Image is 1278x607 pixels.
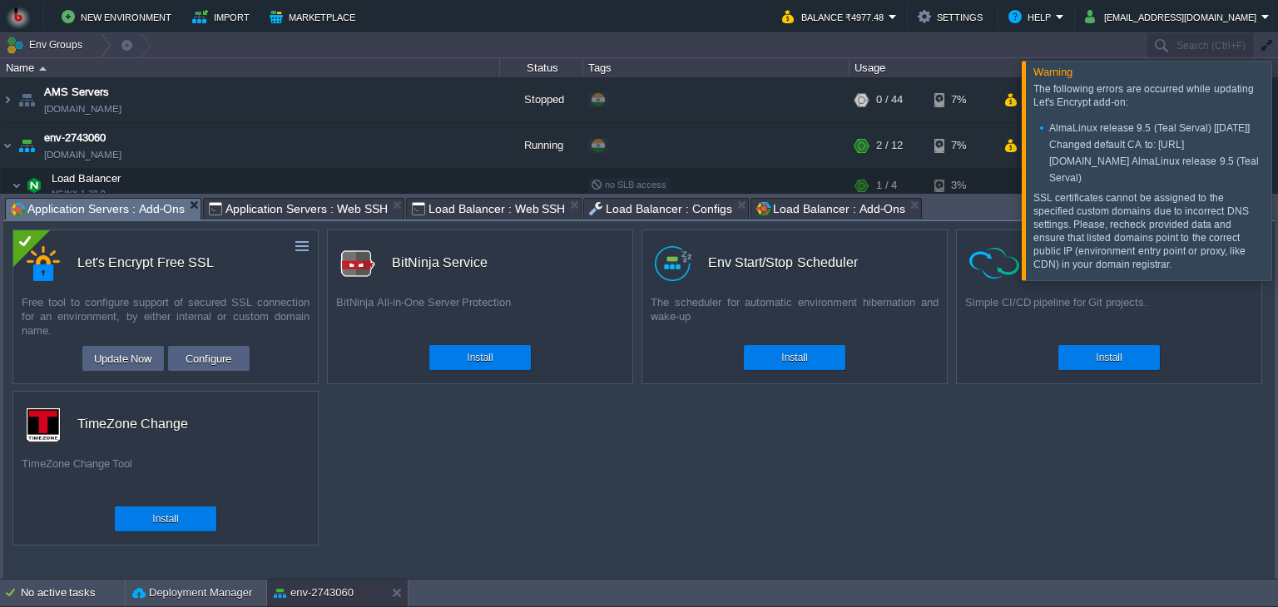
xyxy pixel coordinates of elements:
span: Application Servers : Add-Ons [11,199,185,220]
button: [EMAIL_ADDRESS][DOMAIN_NAME] [1085,7,1261,27]
a: [DOMAIN_NAME] [44,101,121,117]
div: BitNinja Service [392,245,488,280]
img: logo.png [655,246,691,281]
a: Load BalancerNGINX 1.28.0 [50,172,123,185]
img: AMDAwAAAACH5BAEAAAAALAAAAAABAAEAAAICRAEAOw== [22,169,46,202]
img: Bitss Techniques [6,4,31,29]
div: Free tool to configure support of secured SSL connection for an environment, by either internal o... [13,295,318,338]
div: Let's Encrypt Free SSL [77,245,214,280]
img: AMDAwAAAACH5BAEAAAAALAAAAAABAAEAAAICRAEAOw== [39,67,47,71]
div: The scheduler for automatic environment hibernation and wake-up [642,295,947,337]
div: Running [500,123,583,168]
img: AMDAwAAAACH5BAEAAAAALAAAAAABAAEAAAICRAEAOw== [15,77,38,122]
div: Usage [850,58,1026,77]
button: New Environment [62,7,176,27]
span: Load Balancer [50,171,123,185]
button: Settings [918,7,988,27]
a: AMS Servers [44,84,109,101]
div: TimeZone Change Tool [13,456,318,498]
span: no SLB access [591,180,666,190]
img: AMDAwAAAACH5BAEAAAAALAAAAAABAAEAAAICRAEAOw== [12,169,22,202]
a: env-2743060 [44,130,106,146]
li: AlmaLinux release 9.5 (Teal Serval) [[DATE]] Changed default CA to: [URL][DOMAIN_NAME] AlmaLinux ... [1039,120,1263,186]
button: Configure [181,348,236,368]
div: Stopped [500,77,583,122]
div: Env Start/Stop Scheduler [708,245,858,280]
button: Update Now [89,348,157,368]
div: 1 / 4 [876,169,897,202]
img: AMDAwAAAACH5BAEAAAAALAAAAAABAAEAAAICRAEAOw== [15,123,38,168]
button: Env Groups [6,33,88,57]
p: SSL certificates cannot be assigned to the specified custom domains due to incorrect DNS settings... [1033,191,1258,271]
button: Install [781,349,807,366]
img: AMDAwAAAACH5BAEAAAAALAAAAAABAAEAAAICRAEAOw== [1,77,14,122]
a: [DOMAIN_NAME] [44,146,121,163]
img: ci-cd-icon.png [969,248,1019,279]
div: 0 / 44 [876,77,903,122]
button: Marketplace [270,7,360,27]
button: Install [467,349,493,366]
img: logo.png [340,246,375,281]
span: Load Balancer : Web SSH [412,199,566,219]
button: Import [192,7,255,27]
button: env-2743060 [274,585,354,601]
button: Deployment Manager [132,585,252,601]
div: No active tasks [21,580,125,606]
span: Load Balancer : Configs [589,199,732,219]
span: Load Balancer : Add-Ons [756,199,905,219]
img: timezone-logo.png [26,407,61,442]
div: 3% [934,169,988,202]
div: Status [501,58,582,77]
button: Install [1096,349,1122,366]
div: TimeZone Change [77,407,188,442]
span: NGINX 1.28.0 [52,189,106,199]
span: Warning [1033,66,1072,78]
div: Simple CI/CD pipeline for Git projects. [957,295,1261,337]
div: 7% [934,77,988,122]
div: BitNinja All-in-One Server Protection [328,295,632,337]
div: Tags [584,58,849,77]
button: Balance ₹4977.48 [782,7,889,27]
div: 7% [934,123,988,168]
img: AMDAwAAAACH5BAEAAAAALAAAAAABAAEAAAICRAEAOw== [1,123,14,168]
button: Help [1008,7,1056,27]
div: 2 / 12 [876,123,903,168]
div: Name [2,58,499,77]
p: The following errors are occurred while updating Let's Encrypt add-on: [1033,82,1258,109]
span: Application Servers : Web SSH [209,199,388,219]
button: Install [152,511,178,527]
